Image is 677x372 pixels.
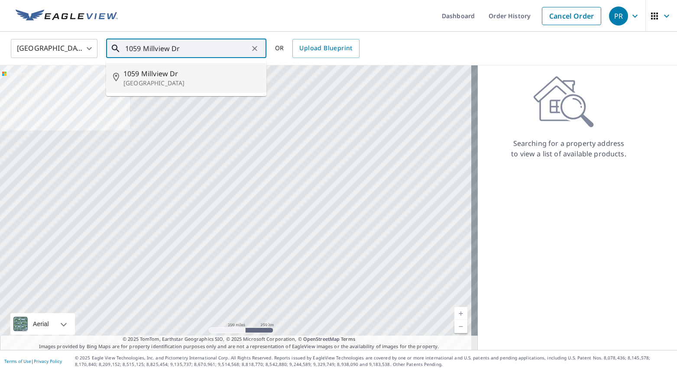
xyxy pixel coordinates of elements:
[75,355,673,368] p: © 2025 Eagle View Technologies, Inc. and Pictometry International Corp. All Rights Reserved. Repo...
[275,39,360,58] div: OR
[123,336,355,343] span: © 2025 TomTom, Earthstar Geographics SIO, © 2025 Microsoft Corporation, ©
[34,358,62,364] a: Privacy Policy
[16,10,118,23] img: EV Logo
[454,307,467,320] a: Current Level 5, Zoom In
[341,336,355,342] a: Terms
[4,359,62,364] p: |
[123,68,259,79] span: 1059 Millview Dr
[292,39,359,58] a: Upload Blueprint
[249,42,261,55] button: Clear
[125,36,249,61] input: Search by address or latitude-longitude
[299,43,352,54] span: Upload Blueprint
[542,7,601,25] a: Cancel Order
[303,336,340,342] a: OpenStreetMap
[11,36,97,61] div: [GEOGRAPHIC_DATA]
[609,6,628,26] div: PR
[454,320,467,333] a: Current Level 5, Zoom Out
[511,138,627,159] p: Searching for a property address to view a list of available products.
[10,313,75,335] div: Aerial
[30,313,52,335] div: Aerial
[123,79,259,87] p: [GEOGRAPHIC_DATA]
[4,358,31,364] a: Terms of Use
